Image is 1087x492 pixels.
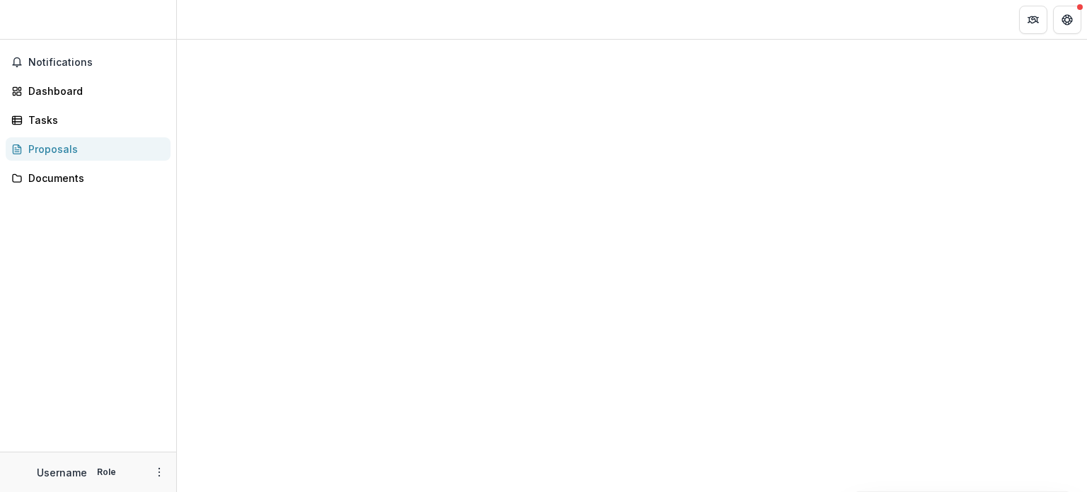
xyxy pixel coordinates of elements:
[1053,6,1081,34] button: Get Help
[6,166,171,190] a: Documents
[6,51,171,74] button: Notifications
[1019,6,1047,34] button: Partners
[37,465,87,480] p: Username
[28,171,159,185] div: Documents
[28,142,159,156] div: Proposals
[6,79,171,103] a: Dashboard
[28,84,159,98] div: Dashboard
[151,464,168,481] button: More
[6,137,171,161] a: Proposals
[6,108,171,132] a: Tasks
[93,466,120,479] p: Role
[28,57,165,69] span: Notifications
[28,113,159,127] div: Tasks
